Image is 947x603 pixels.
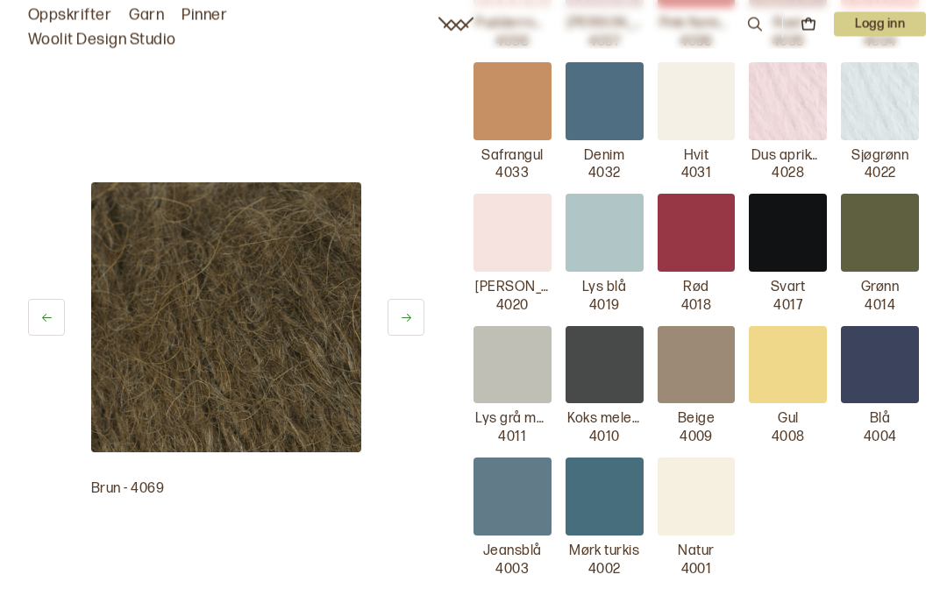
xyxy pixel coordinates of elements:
[680,429,713,448] p: 4009
[773,298,802,316] p: 4017
[834,12,926,37] p: Logg inn
[771,280,806,298] p: Svart
[483,543,542,562] p: Jeansblå
[495,562,529,580] p: 4003
[589,429,620,448] p: 4010
[865,298,895,316] p: 4014
[841,63,919,141] img: Sjøgrønn
[772,429,805,448] p: 4008
[681,298,712,316] p: 4018
[834,12,926,37] button: User dropdown
[865,166,896,184] p: 4022
[182,4,227,28] a: Pinner
[772,166,804,184] p: 4028
[438,18,473,32] a: Woolit
[778,411,798,429] p: Gul
[91,480,361,499] p: Brun - 4069
[589,298,620,316] p: 4019
[678,411,715,429] p: Beige
[870,411,890,429] p: Blå
[129,4,164,28] a: Garn
[567,411,641,429] p: Koks melert
[475,411,549,429] p: Lys grå melert
[751,148,825,167] p: Dus aprikos
[864,429,897,448] p: 4004
[569,543,639,562] p: Mørk turkis
[496,298,529,316] p: 4020
[681,562,712,580] p: 4001
[683,280,708,298] p: Rød
[28,28,176,53] a: Woolit Design Studio
[681,166,712,184] p: 4031
[495,166,529,184] p: 4033
[684,148,709,167] p: Hvit
[749,63,827,141] img: Dus aprikos
[588,562,621,580] p: 4002
[588,166,621,184] p: 4032
[584,148,624,167] p: Denim
[481,148,543,167] p: Safrangul
[91,182,361,452] img: Bilde av garn
[28,4,111,28] a: Oppskrifter
[582,280,626,298] p: Lys blå
[475,280,549,298] p: [PERSON_NAME]
[498,429,526,448] p: 4011
[851,148,908,167] p: Sjøgrønn
[861,280,899,298] p: Grønn
[678,543,714,562] p: Natur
